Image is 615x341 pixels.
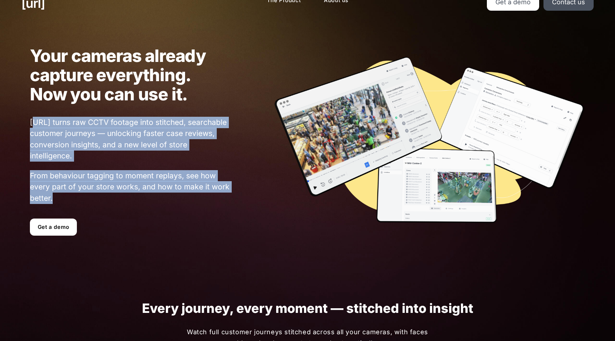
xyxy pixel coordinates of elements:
[30,46,231,104] h1: Your cameras already capture everything. Now you can use it.
[30,170,231,204] span: From behaviour tagging to moment replays, see how every part of your store works, and how to make...
[34,301,581,316] h1: Every journey, every moment — stitched into insight
[30,117,231,162] span: [URL] turns raw CCTV footage into stitched, searchable customer journeys — unlocking faster case ...
[30,219,77,236] a: Get a demo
